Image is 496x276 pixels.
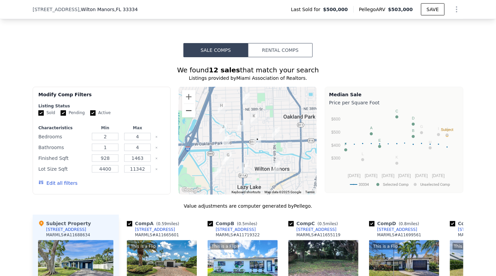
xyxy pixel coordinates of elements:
[450,3,463,16] button: Show Options
[90,110,96,116] input: Active
[155,157,158,160] button: Clear
[155,168,158,171] button: Clear
[429,140,432,144] text: H
[79,6,138,13] span: , Wilton Manors
[315,221,341,226] span: ( miles)
[412,129,414,133] text: B
[329,91,459,98] div: Median Sale
[359,6,388,13] span: Pellego ARV
[127,220,182,227] div: Comp A
[438,127,439,131] text: I
[33,65,463,75] div: We found that match your search
[208,227,256,232] a: [STREET_ADDRESS]
[239,221,245,226] span: 0.5
[155,136,158,138] button: Clear
[61,110,85,116] label: Pending
[114,7,138,12] span: , FL 33334
[362,152,364,156] text: L
[379,139,381,143] text: E
[127,227,175,232] a: [STREET_ADDRESS]
[155,146,158,149] button: Clear
[61,110,66,116] input: Pending
[288,220,341,227] div: Comp C
[248,110,260,127] div: 230 NE 35th St
[38,110,55,116] label: Sold
[38,180,77,186] button: Edit all filters
[219,132,232,149] div: 3049 NW 6th Ave
[33,203,463,209] div: Value adjustments are computer generated by Pellego .
[420,182,450,187] text: Unselected Comp
[183,43,248,57] button: Sale Comps
[348,173,361,178] text: [DATE]
[38,132,88,141] div: Bedrooms
[209,66,240,74] strong: 12 sales
[396,156,398,160] text: K
[38,125,88,131] div: Characteristics
[46,227,86,232] div: [STREET_ADDRESS]
[446,127,448,131] text: J
[377,232,421,238] div: MARMLS # A11699561
[38,110,44,116] input: Sold
[369,227,417,232] a: [STREET_ADDRESS]
[291,6,323,13] span: Last Sold for
[180,186,203,195] img: Google
[38,153,88,163] div: Finished Sqft
[217,121,229,138] div: 3295 NW 6th Ave
[180,186,203,195] a: Open this area in Google Maps (opens a new window)
[359,182,369,187] text: 33334
[91,125,120,131] div: Min
[270,159,283,176] div: 611 NE 26th St
[38,143,88,152] div: Bathrooms
[453,243,480,250] div: This is a Flip
[331,156,341,161] text: $300
[182,104,196,117] button: Zoom out
[215,100,228,116] div: 621 NW 37th St
[232,190,260,195] button: Keyboard shortcuts
[288,227,336,232] a: [STREET_ADDRESS]
[383,182,409,187] text: Selected Comp
[319,221,325,226] span: 0.5
[345,142,347,146] text: F
[234,221,260,226] span: ( miles)
[90,110,111,116] label: Active
[130,243,157,250] div: This is a Flip
[248,43,313,57] button: Rental Comps
[238,160,251,177] div: 3 NE 26th St
[441,128,454,132] text: Subject
[135,232,179,238] div: MARMLS # A11665601
[33,75,463,81] div: Listings provided by Miami Association of Realtors .
[216,232,260,238] div: MARMLS # A11719322
[432,173,445,178] text: [DATE]
[33,6,79,13] span: [STREET_ADDRESS]
[372,243,399,250] div: This is a Flip
[46,232,90,238] div: MARMLS # A11688634
[222,149,235,166] div: 508 NW 28th Ct
[240,90,252,107] div: 71 NE 39th St
[296,232,341,238] div: MARMLS # A11655119
[212,164,224,181] div: 2409 NW 7th Ave
[329,98,459,107] div: Price per Square Foot
[38,164,88,174] div: Lot Size Sqft
[296,227,336,232] div: [STREET_ADDRESS]
[396,221,422,226] span: ( miles)
[421,3,445,15] button: SAVE
[331,117,341,122] text: $600
[412,116,415,120] text: D
[415,173,428,178] text: [DATE]
[208,220,260,227] div: Comp B
[251,133,264,150] div: 3017 NE 3rd Ave
[38,103,165,109] div: Listing Status
[331,130,341,135] text: $500
[210,243,238,250] div: This is a Flip
[264,190,301,194] span: Map data ©2025 Google
[38,91,165,103] div: Modify Comp Filters
[305,190,315,194] a: Terms (opens in new tab)
[135,227,175,232] div: [STREET_ADDRESS]
[216,227,256,232] div: [STREET_ADDRESS]
[365,173,378,178] text: [DATE]
[382,173,395,178] text: [DATE]
[388,7,413,12] span: $503,000
[219,152,232,169] div: 516 NW 28th St
[396,109,398,113] text: C
[331,143,341,148] text: $400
